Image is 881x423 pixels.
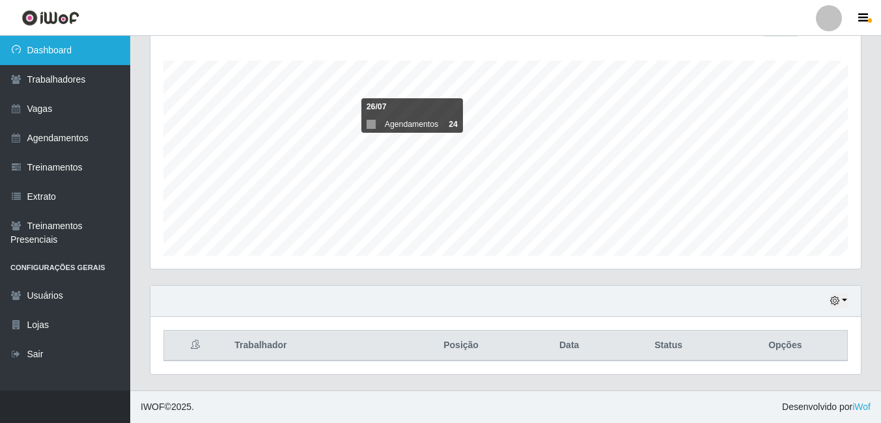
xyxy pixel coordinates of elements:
[397,331,524,361] th: Posição
[21,10,79,26] img: CoreUI Logo
[723,331,848,361] th: Opções
[525,331,614,361] th: Data
[141,400,194,414] span: © 2025 .
[782,400,871,414] span: Desenvolvido por
[227,331,397,361] th: Trabalhador
[614,331,723,361] th: Status
[141,402,165,412] span: IWOF
[852,402,871,412] a: iWof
